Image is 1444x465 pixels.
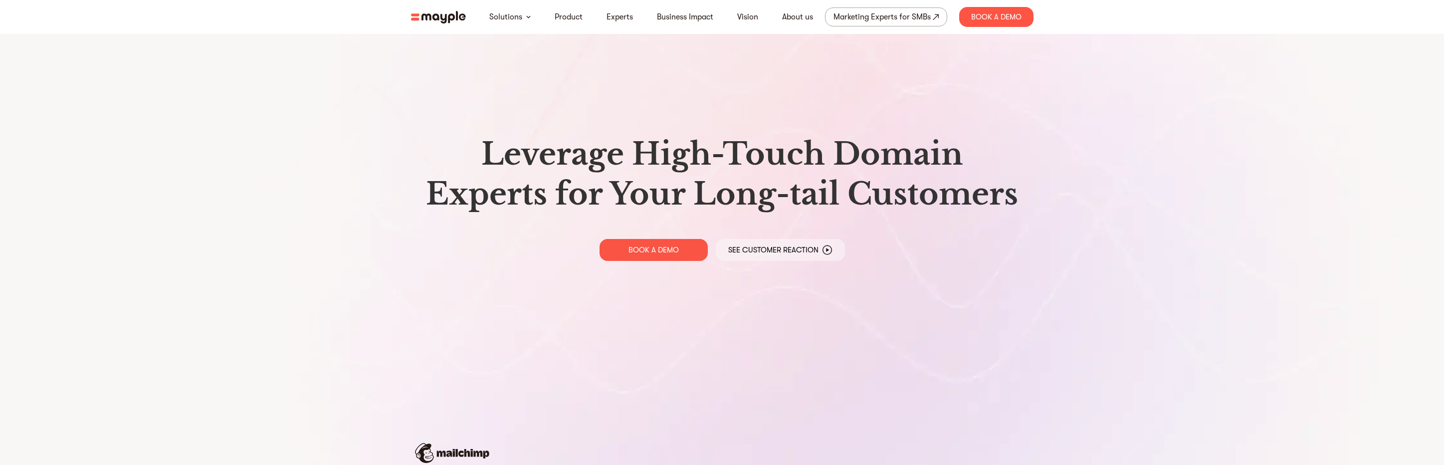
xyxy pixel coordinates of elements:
a: About us [782,11,813,23]
p: BOOK A DEMO [628,245,679,255]
img: arrow-down [526,15,531,18]
a: Experts [607,11,633,23]
img: mayple-logo [411,11,466,23]
a: Product [555,11,583,23]
a: Vision [737,11,758,23]
a: Marketing Experts for SMBs [825,7,947,26]
a: Solutions [489,11,522,23]
div: Marketing Experts for SMBs [833,10,931,24]
img: mailchimp-logo [415,443,489,463]
a: BOOK A DEMO [600,239,708,261]
a: Business Impact [657,11,713,23]
p: See Customer Reaction [728,245,819,255]
a: See Customer Reaction [716,239,845,261]
div: Book A Demo [959,7,1033,27]
h1: Leverage High-Touch Domain Experts for Your Long-tail Customers [419,134,1026,214]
